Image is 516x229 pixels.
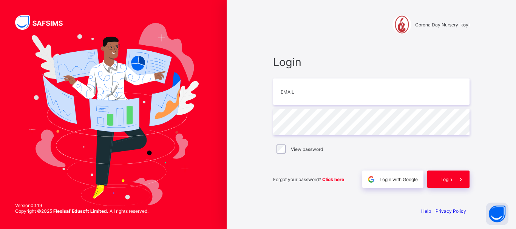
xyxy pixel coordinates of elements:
[53,208,108,214] strong: Flexisaf Edusoft Limited.
[421,208,431,214] a: Help
[15,208,148,214] span: Copyright © 2025 All rights reserved.
[415,22,470,28] span: Corona Day Nursery Ikoyi
[436,208,466,214] a: Privacy Policy
[273,177,344,182] span: Forgot your password?
[28,23,199,206] img: Hero Image
[440,177,452,182] span: Login
[15,15,72,30] img: SAFSIMS Logo
[15,203,148,208] span: Version 0.1.19
[486,203,508,225] button: Open asap
[273,55,470,69] span: Login
[322,177,344,182] a: Click here
[291,146,323,152] label: View password
[367,175,375,184] img: google.396cfc9801f0270233282035f929180a.svg
[380,177,418,182] span: Login with Google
